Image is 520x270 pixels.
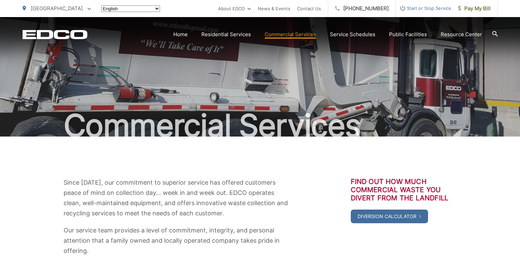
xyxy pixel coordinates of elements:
h1: Commercial Services [23,109,498,143]
a: Service Schedules [330,30,375,39]
a: Contact Us [297,4,321,13]
a: About EDCO [218,4,251,13]
a: Public Facilities [389,30,427,39]
p: Our service team provides a level of commitment, integrity, and personal attention that a family ... [64,225,293,256]
span: [GEOGRAPHIC_DATA] [31,5,83,12]
a: Residential Services [201,30,251,39]
a: News & Events [258,4,290,13]
a: Commercial Services [265,30,316,39]
a: Home [173,30,188,39]
p: Since [DATE], our commitment to superior service has offered customers peace of mind on collectio... [64,177,293,218]
span: Pay My Bill [458,4,491,13]
h3: Find out how much commercial waste you divert from the landfill [351,177,457,202]
select: Select a language [101,5,160,12]
a: Diversion Calculator [351,210,428,223]
a: EDCD logo. Return to the homepage. [23,30,88,39]
a: Resource Center [441,30,482,39]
